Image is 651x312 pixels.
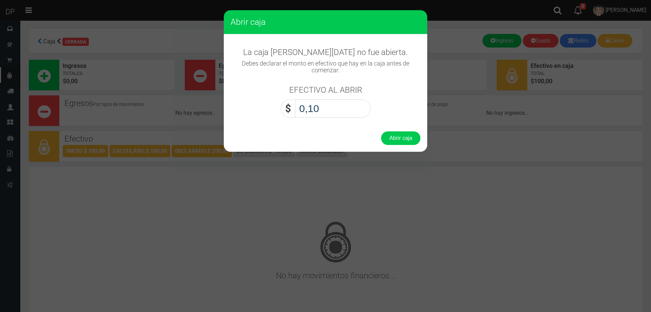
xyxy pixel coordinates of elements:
[289,86,362,94] h3: EFECTIVO AL ABRIR
[231,17,420,27] h3: Abrir caja
[231,48,420,57] h3: La caja [PERSON_NAME][DATE] no fue abierta.
[231,60,420,74] h4: Debes declarar el monto en efectivo que hay en la caja antes de comenzar.
[285,103,291,114] strong: $
[381,131,420,145] button: Abrir caja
